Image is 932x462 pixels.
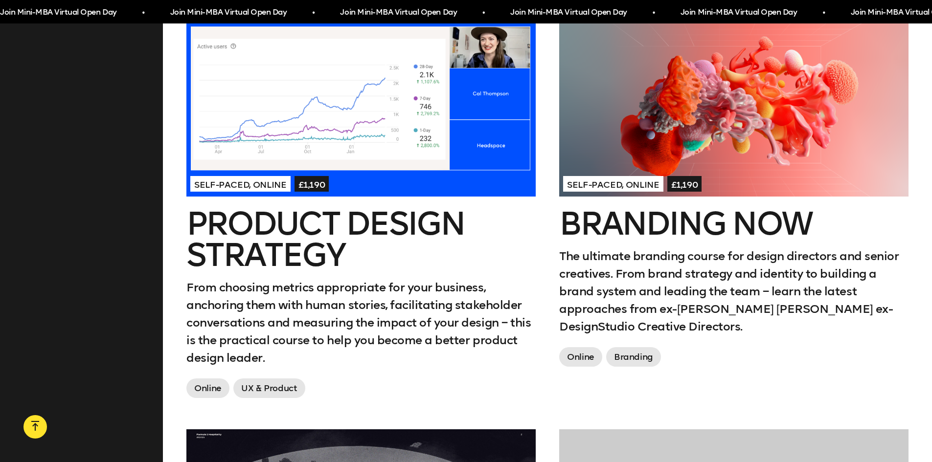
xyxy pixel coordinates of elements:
[606,347,661,367] span: Branding
[563,176,663,192] span: Self-paced, Online
[186,279,536,367] p: From choosing metrics appropriate for your business, anchoring them with human stories, facilitat...
[559,22,909,371] a: Self-paced, Online£1,190Branding NowThe ultimate branding course for design directors and senior ...
[186,22,536,402] a: Self-paced, Online£1,190Product Design StrategyFrom choosing metrics appropriate for your busines...
[667,176,702,192] span: £1,190
[190,176,291,192] span: Self-paced, Online
[186,208,536,271] h2: Product Design Strategy
[822,4,825,22] span: •
[559,247,909,335] p: The ultimate branding course for design directors and senior creatives. From brand strategy and i...
[295,176,329,192] span: £1,190
[482,4,484,22] span: •
[312,4,315,22] span: •
[186,378,229,398] span: Online
[559,347,602,367] span: Online
[233,378,305,398] span: UX & Product
[142,4,144,22] span: •
[652,4,655,22] span: •
[559,208,909,240] h2: Branding Now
